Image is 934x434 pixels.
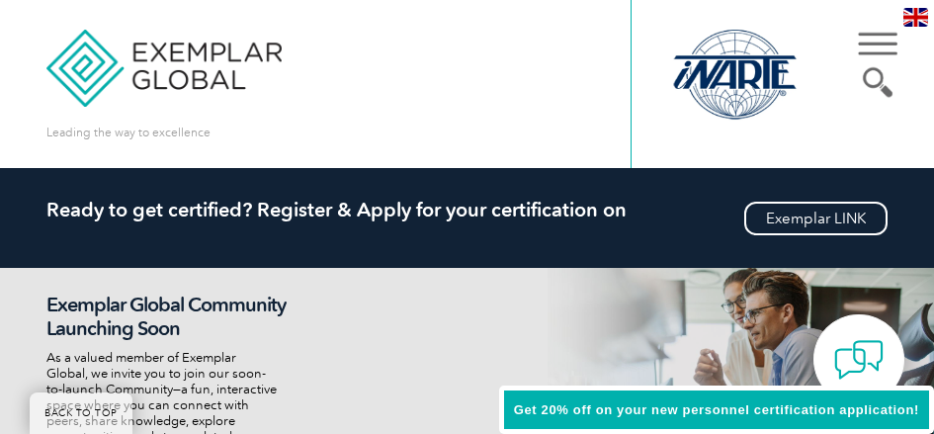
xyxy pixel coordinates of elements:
span: Get 20% off on your new personnel certification application! [514,402,919,417]
p: Leading the way to excellence [46,122,211,143]
a: Exemplar LINK [744,202,888,235]
img: contact-chat.png [834,335,884,385]
a: BACK TO TOP [30,392,132,434]
h2: Exemplar Global Community Launching Soon [46,293,307,340]
img: en [903,8,928,27]
h2: Ready to get certified? Register & Apply for your certification on [46,198,888,221]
